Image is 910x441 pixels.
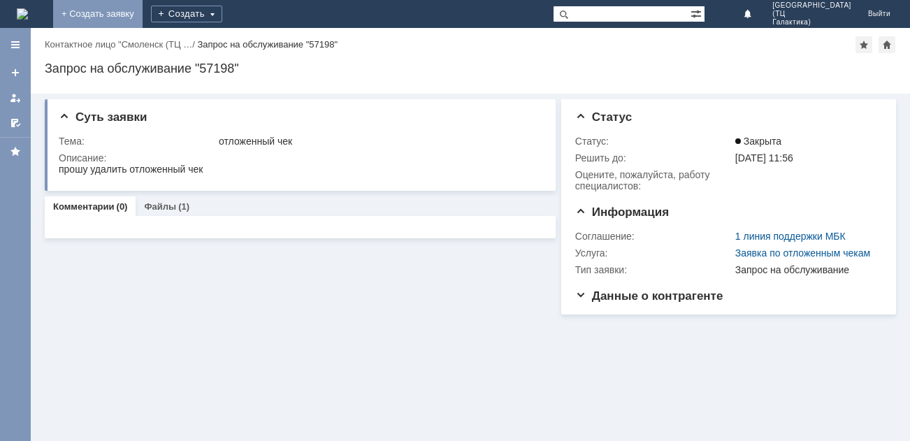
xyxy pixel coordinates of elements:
a: Мои заявки [4,87,27,109]
span: Информация [575,205,669,219]
div: Запрос на обслуживание "57198" [45,62,896,75]
a: 1 линия поддержки МБК [735,231,846,242]
div: Решить до: [575,152,732,164]
div: Создать [151,6,222,22]
a: Контактное лицо "Смоленск (ТЦ … [45,39,192,50]
span: Данные о контрагенте [575,289,723,303]
div: Статус: [575,136,732,147]
a: Создать заявку [4,62,27,84]
div: отложенный чек [219,136,537,147]
div: Тип заявки: [575,264,732,275]
div: Сделать домашней страницей [879,36,895,53]
div: Услуга: [575,247,732,259]
span: Закрыта [735,136,781,147]
a: Перейти на домашнюю страницу [17,8,28,20]
div: Описание: [59,152,540,164]
a: Комментарии [53,201,115,212]
div: / [45,39,197,50]
span: [GEOGRAPHIC_DATA] [772,1,851,10]
a: Мои согласования [4,112,27,134]
div: Запрос на обслуживание [735,264,876,275]
div: Тема: [59,136,216,147]
a: Файлы [144,201,176,212]
div: (1) [178,201,189,212]
span: (ТЦ [772,10,851,18]
a: Заявка по отложенным чекам [735,247,870,259]
span: Галактика) [772,18,851,27]
div: Добавить в избранное [855,36,872,53]
div: Соглашение: [575,231,732,242]
span: Суть заявки [59,110,147,124]
img: logo [17,8,28,20]
span: [DATE] 11:56 [735,152,793,164]
span: Статус [575,110,632,124]
div: (0) [117,201,128,212]
div: Запрос на обслуживание "57198" [197,39,338,50]
div: Oцените, пожалуйста, работу специалистов: [575,169,732,191]
span: Расширенный поиск [691,6,705,20]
